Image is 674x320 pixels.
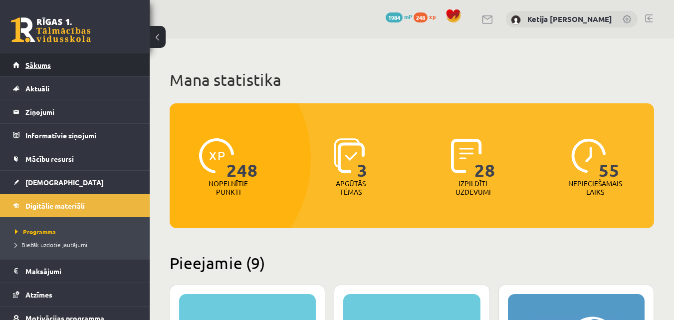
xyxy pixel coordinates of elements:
[209,179,248,196] p: Nopelnītie punkti
[13,100,137,123] a: Ziņojumi
[453,179,492,196] p: Izpildīti uzdevumi
[25,60,51,69] span: Sākums
[599,138,620,179] span: 55
[404,12,412,20] span: mP
[15,228,56,236] span: Programma
[13,77,137,100] a: Aktuāli
[451,138,482,173] img: icon-completed-tasks-ad58ae20a441b2904462921112bc710f1caf180af7a3daa7317a5a94f2d26646.svg
[13,124,137,147] a: Informatīvie ziņojumi
[414,12,441,20] a: 248 xp
[13,194,137,217] a: Digitālie materiāli
[429,12,436,20] span: xp
[25,260,137,283] legend: Maksājumi
[386,12,403,22] span: 1984
[25,290,52,299] span: Atzīmes
[357,138,368,179] span: 3
[25,100,137,123] legend: Ziņojumi
[199,138,234,173] img: icon-xp-0682a9bc20223a9ccc6f5883a126b849a74cddfe5390d2b41b4391c66f2066e7.svg
[13,53,137,76] a: Sākums
[15,227,140,236] a: Programma
[414,12,428,22] span: 248
[331,179,370,196] p: Apgūtās tēmas
[15,240,140,249] a: Biežāk uzdotie jautājumi
[15,241,87,249] span: Biežāk uzdotie jautājumi
[25,84,49,93] span: Aktuāli
[25,201,85,210] span: Digitālie materiāli
[511,15,521,25] img: Ketija Nikola Kmeta
[571,138,606,173] img: icon-clock-7be60019b62300814b6bd22b8e044499b485619524d84068768e800edab66f18.svg
[13,171,137,194] a: [DEMOGRAPHIC_DATA]
[527,14,612,24] a: Ketija [PERSON_NAME]
[25,124,137,147] legend: Informatīvie ziņojumi
[13,283,137,306] a: Atzīmes
[13,260,137,283] a: Maksājumi
[11,17,91,42] a: Rīgas 1. Tālmācības vidusskola
[334,138,365,173] img: icon-learned-topics-4a711ccc23c960034f471b6e78daf4a3bad4a20eaf4de84257b87e66633f6470.svg
[170,70,654,90] h1: Mana statistika
[568,179,622,196] p: Nepieciešamais laiks
[474,138,495,179] span: 28
[226,138,258,179] span: 248
[25,154,74,163] span: Mācību resursi
[386,12,412,20] a: 1984 mP
[13,147,137,170] a: Mācību resursi
[25,178,104,187] span: [DEMOGRAPHIC_DATA]
[170,253,654,273] h2: Pieejamie (9)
